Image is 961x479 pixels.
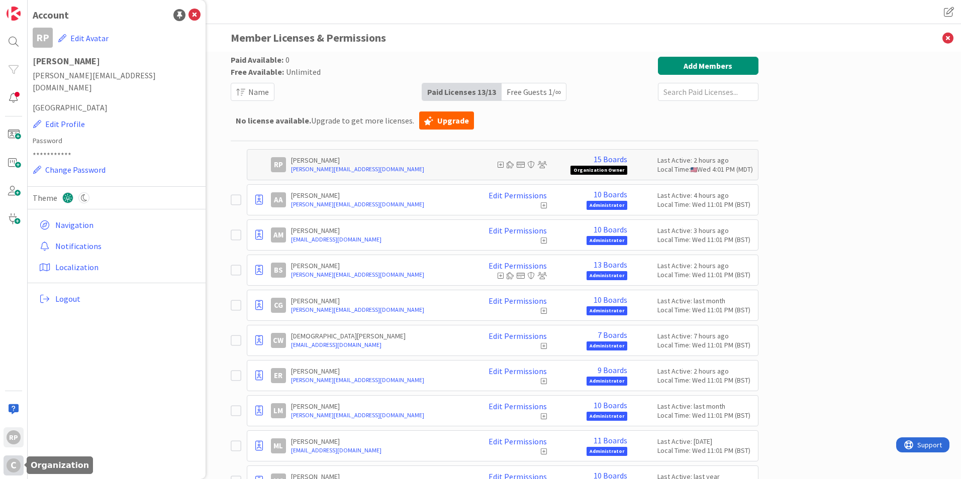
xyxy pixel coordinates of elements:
h1: [PERSON_NAME] [33,56,201,66]
div: AA [271,192,286,207]
a: [EMAIL_ADDRESS][DOMAIN_NAME] [291,446,466,455]
a: Edit Permissions [489,226,547,235]
p: [PERSON_NAME] [291,402,466,411]
a: 7 Boards [598,330,627,339]
span: Paid Available: [231,55,283,65]
div: Last Active: 3 hours ago [657,226,753,235]
p: [PERSON_NAME] [291,261,466,270]
div: Last Active: 7 hours ago [657,331,753,340]
span: Organization Owner [570,166,627,175]
div: ML [271,438,286,453]
div: Last Active: 4 hours ago [657,191,753,200]
a: Edit Permissions [489,191,547,200]
button: Change Password [33,163,106,176]
div: Free Guests 1 / ∞ [502,83,566,100]
span: [PERSON_NAME][EMAIL_ADDRESS][DOMAIN_NAME] [33,69,201,93]
span: Administrator [587,201,627,210]
input: Search Paid Licenses... [658,83,758,101]
div: Last Active: 2 hours ago [657,156,753,165]
a: 13 Boards [594,260,627,269]
span: Theme [33,192,57,204]
span: Administrator [587,341,627,350]
img: us.png [691,167,697,172]
div: Last Active: 2 hours ago [657,261,753,270]
div: Local Time: Wed 11:01 PM (BST) [657,446,753,455]
a: Localization [35,258,201,276]
a: Edit Permissions [489,261,547,270]
div: RP [7,430,21,444]
h3: Member Licenses & Permissions [231,24,758,52]
div: Last Active: [DATE] [657,437,753,446]
div: ER [271,368,286,383]
h5: Organization [31,460,89,470]
span: Upgrade to get more licenses. [236,114,414,127]
button: Name [231,83,274,101]
div: Last Active: last month [657,402,753,411]
a: 10 Boards [594,295,627,304]
a: [PERSON_NAME][EMAIL_ADDRESS][DOMAIN_NAME] [291,411,466,420]
a: Navigation [35,216,201,234]
p: [PERSON_NAME] [291,296,466,305]
div: Local Time: Wed 11:01 PM (BST) [657,376,753,385]
span: Administrator [587,236,627,245]
div: C [7,458,21,472]
span: [GEOGRAPHIC_DATA] [33,101,201,113]
div: Local Time: Wed 4:01 PM (MDT) [657,165,753,174]
span: Administrator [587,447,627,456]
a: 10 Boards [594,401,627,410]
a: 15 Boards [594,155,627,164]
span: Administrator [587,377,627,386]
div: LM [271,403,286,418]
a: [PERSON_NAME][EMAIL_ADDRESS][DOMAIN_NAME] [291,270,466,279]
a: 11 Boards [594,436,627,445]
a: Edit Permissions [489,367,547,376]
div: Account [33,8,69,23]
div: Local Time: Wed 11:01 PM (BST) [657,340,753,349]
a: 10 Boards [594,225,627,234]
span: Name [248,86,269,98]
a: Upgrade [419,111,474,130]
a: [PERSON_NAME][EMAIL_ADDRESS][DOMAIN_NAME] [291,305,466,314]
div: Local Time: Wed 11:01 PM (BST) [657,305,753,314]
span: Administrator [587,306,627,315]
div: RP [33,28,53,48]
button: Add Members [658,57,758,75]
a: Edit Permissions [489,331,547,340]
a: Edit Permissions [489,402,547,411]
div: RP [271,157,286,172]
span: Administrator [587,412,627,421]
a: [PERSON_NAME][EMAIL_ADDRESS][DOMAIN_NAME] [291,165,466,174]
button: Edit Avatar [58,28,109,49]
div: Paid Licenses 13 / 13 [422,83,502,100]
p: [PERSON_NAME] [291,226,466,235]
p: [PERSON_NAME] [291,191,466,200]
b: No license available. [236,115,311,126]
span: Administrator [587,271,627,280]
a: 9 Boards [598,366,627,375]
a: [EMAIL_ADDRESS][DOMAIN_NAME] [291,340,466,349]
div: CW [271,333,286,348]
a: Edit Permissions [489,437,547,446]
div: Local Time: Wed 11:01 PM (BST) [657,411,753,420]
p: [DEMOGRAPHIC_DATA][PERSON_NAME] [291,331,466,340]
div: BS [271,263,286,278]
span: Unlimited [286,67,321,77]
div: Last Active: 2 hours ago [657,367,753,376]
div: AM [271,227,286,243]
div: Local Time: Wed 11:01 PM (BST) [657,200,753,209]
a: 10 Boards [594,190,627,199]
label: Password [33,136,201,146]
div: CG [271,298,286,313]
div: Local Time: Wed 11:01 PM (BST) [657,235,753,244]
a: [PERSON_NAME][EMAIL_ADDRESS][DOMAIN_NAME] [291,200,466,209]
p: [PERSON_NAME] [291,156,466,165]
a: [EMAIL_ADDRESS][DOMAIN_NAME] [291,235,466,244]
div: Local Time: Wed 11:01 PM (BST) [657,270,753,279]
span: 0 [285,55,290,65]
span: Logout [55,293,197,305]
span: Free Available: [231,67,284,77]
p: [PERSON_NAME] [291,437,466,446]
a: Notifications [35,237,201,255]
a: [PERSON_NAME][EMAIL_ADDRESS][DOMAIN_NAME] [291,376,466,385]
img: Visit kanbanzone.com [7,7,21,21]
